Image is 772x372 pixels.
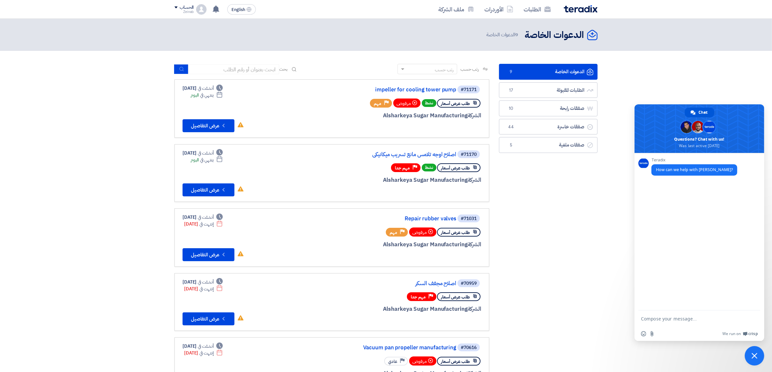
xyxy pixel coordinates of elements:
span: أنشئت في [198,150,213,157]
span: طلب عرض أسعار [441,100,470,107]
a: Close chat [745,346,764,366]
span: أنشئت في [198,214,213,221]
div: مرفوض [409,356,436,366]
img: Teradix logo [564,5,598,13]
div: Alsharkeya Sugar Manufacturing [325,305,481,313]
button: عرض التفاصيل [183,119,234,132]
span: الشركة [468,176,481,184]
div: [DATE] [183,214,223,221]
span: Crisp [748,331,758,336]
a: الطلبات [518,2,556,17]
a: Vacuum pan propeller manufacturing [327,345,456,351]
a: الدعوات الخاصة9 [499,64,598,80]
span: الشركة [468,240,481,249]
div: الحساب [180,5,194,10]
div: [DATE] [183,85,223,92]
span: الشركة [468,305,481,313]
span: رتب حسب [460,66,479,73]
button: عرض التفاصيل [183,248,234,261]
div: Zeinab [174,10,194,14]
span: أنشئت في [198,343,213,350]
div: #71170 [461,152,477,157]
span: طلب عرض أسعار [441,165,470,171]
div: #71171 [461,87,477,92]
a: الأوردرات [479,2,518,17]
div: #70616 [461,345,477,350]
div: #71031 [461,216,477,221]
div: [DATE] [183,343,223,350]
img: profile_test.png [196,4,207,15]
span: مهم جدا [411,294,426,300]
span: مهم [390,229,397,236]
div: [DATE] [184,285,223,292]
span: 10 [507,105,515,112]
div: [DATE] [184,350,223,356]
span: مهم جدا [395,165,410,171]
a: صفقات رابحة10 [499,100,598,116]
span: 9 [515,31,518,38]
a: ملف الشركة [433,2,479,17]
button: عرض التفاصيل [183,183,234,196]
div: [DATE] [183,279,223,285]
h2: الدعوات الخاصة [525,29,584,41]
div: [DATE] [183,150,223,157]
a: We run onCrisp [722,331,758,336]
span: أنشئت في [198,85,213,92]
span: نشط [422,99,436,107]
div: اليوم [191,92,223,99]
textarea: Compose your message... [641,310,745,327]
a: اصلاح مجفف السكر [327,281,456,286]
div: #70959 [461,281,477,286]
a: Repair rubber valves [327,216,456,222]
div: مرفوض [393,99,421,108]
span: إنتهت في [199,350,213,356]
button: عرض التفاصيل [183,312,234,325]
span: Send a file [649,331,655,336]
button: English [227,4,256,15]
div: [DATE] [184,221,223,227]
span: 5 [507,142,515,148]
span: Chat [699,108,708,117]
a: صفقات خاسرة44 [499,119,598,135]
div: مرفوض [409,227,436,237]
span: بحث [279,66,288,73]
span: 17 [507,87,515,94]
span: طلب عرض أسعار [441,294,470,300]
span: We run on [722,331,741,336]
a: Chat [685,108,714,117]
span: أنشئت في [198,279,213,285]
span: How can we help with [PERSON_NAME]? [656,167,733,172]
a: impeller for cooling tower pump [327,87,456,93]
div: رتب حسب [435,66,454,73]
span: Teradix [651,158,737,162]
div: اليوم [191,157,223,163]
span: مهم [374,100,381,107]
span: English [232,7,245,12]
span: 9 [507,69,515,75]
div: Alsharkeya Sugar Manufacturing [325,111,481,120]
div: Alsharkeya Sugar Manufacturing [325,176,481,184]
span: ينتهي في [200,92,213,99]
span: نشط [422,164,436,171]
input: ابحث بعنوان أو رقم الطلب [188,64,279,74]
span: الشركة [468,111,481,120]
span: طلب عرض أسعار [441,358,470,365]
div: Alsharkeya Sugar Manufacturing [325,240,481,249]
span: إنتهت في [199,285,213,292]
a: اصلاح اوجه تلامس مانع تسريب ميكانيكي [327,152,456,157]
a: الطلبات المقبولة17 [499,82,598,98]
span: الدعوات الخاصة [486,31,519,39]
span: عادي [388,358,397,365]
span: ينتهي في [200,157,213,163]
span: Insert an emoji [641,331,646,336]
span: إنتهت في [199,221,213,227]
span: طلب عرض أسعار [441,229,470,236]
span: 44 [507,124,515,130]
a: صفقات ملغية5 [499,137,598,153]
